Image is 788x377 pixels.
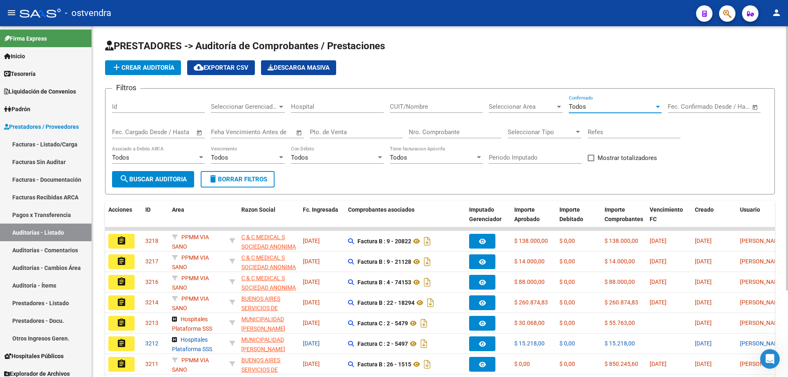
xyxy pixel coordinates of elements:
[514,299,548,306] span: $ 260.874,83
[211,154,228,161] span: Todos
[668,103,701,110] input: Fecha inicio
[7,8,16,18] mat-icon: menu
[303,238,320,244] span: [DATE]
[514,258,545,265] span: $ 14.000,00
[241,356,296,373] div: - 30707959106
[422,276,433,289] i: Descargar documento
[117,236,126,246] mat-icon: assignment
[241,253,296,270] div: - 30707174702
[605,299,638,306] span: $ 260.874,83
[117,338,126,348] mat-icon: assignment
[117,297,126,307] mat-icon: assignment
[303,340,320,347] span: [DATE]
[241,274,296,291] div: - 30707174702
[422,358,433,371] i: Descargar documento
[422,235,433,248] i: Descargar documento
[172,206,184,213] span: Area
[559,258,575,265] span: $ 0,00
[291,154,308,161] span: Todos
[172,316,212,332] span: Hospitales Plataforma SSS
[514,320,545,326] span: $ 30.068,00
[708,103,748,110] input: Fecha fin
[112,171,194,187] button: Buscar Auditoria
[605,279,635,285] span: $ 88.000,00
[303,279,320,285] span: [DATE]
[751,103,760,112] button: Open calendar
[108,206,132,213] span: Acciones
[646,201,692,237] datatable-header-cell: Vencimiento FC
[145,340,158,347] span: 3212
[695,258,712,265] span: [DATE]
[112,154,129,161] span: Todos
[195,128,204,137] button: Open calendar
[740,299,784,306] span: [PERSON_NAME]
[4,34,47,43] span: Firma Express
[598,153,657,163] span: Mostrar totalizadores
[241,233,296,250] div: - 30707174702
[194,64,248,71] span: Exportar CSV
[514,279,545,285] span: $ 88.000,00
[357,320,408,327] strong: Factura C : 2 - 5479
[303,258,320,265] span: [DATE]
[105,60,181,75] button: Crear Auditoría
[559,299,575,306] span: $ 0,00
[172,295,209,311] span: PPMM VIA SANO
[601,201,646,237] datatable-header-cell: Importe Comprobantes
[303,361,320,367] span: [DATE]
[740,279,784,285] span: [PERSON_NAME]
[692,201,737,237] datatable-header-cell: Creado
[241,295,286,330] span: BUENOS AIRES SERVICIOS DE SALUD BASA S.A. UTE
[4,52,25,61] span: Inicio
[357,299,415,306] strong: Factura B : 22 - 18294
[740,361,784,367] span: [PERSON_NAME]
[4,69,36,78] span: Tesorería
[117,318,126,328] mat-icon: assignment
[145,361,158,367] span: 3211
[695,206,714,213] span: Creado
[172,254,209,270] span: PPMM VIA SANO
[194,62,204,72] mat-icon: cloud_download
[303,206,338,213] span: Fc. Ingresada
[153,128,192,136] input: Fecha fin
[300,201,345,237] datatable-header-cell: Fc. Ingresada
[119,176,187,183] span: Buscar Auditoria
[303,320,320,326] span: [DATE]
[569,103,586,110] span: Todos
[241,315,296,332] div: - 30999284031
[514,206,540,222] span: Importe Aprobado
[187,60,255,75] button: Exportar CSV
[737,201,782,237] datatable-header-cell: Usuario
[650,299,667,306] span: [DATE]
[4,122,79,131] span: Prestadores / Proveedores
[105,40,385,52] span: PRESTADORES -> Auditoría de Comprobantes / Prestaciones
[172,357,209,373] span: PPMM VIA SANO
[303,299,320,306] span: [DATE]
[112,62,121,72] mat-icon: add
[740,258,784,265] span: [PERSON_NAME]
[605,206,643,222] span: Importe Comprobantes
[145,206,151,213] span: ID
[112,64,174,71] span: Crear Auditoría
[241,294,296,311] div: - 30707959106
[650,238,667,244] span: [DATE]
[650,258,667,265] span: [DATE]
[261,60,336,75] app-download-masive: Descarga masiva de comprobantes (adjuntos)
[4,352,64,361] span: Hospitales Públicos
[241,254,296,270] span: C & C MEDICAL S SOCIEDAD ANONIMA
[605,361,638,367] span: $ 850.245,60
[241,316,297,341] span: MUNICIPALIDAD [PERSON_NAME][GEOGRAPHIC_DATA]
[559,238,575,244] span: $ 0,00
[695,299,712,306] span: [DATE]
[145,238,158,244] span: 3218
[241,336,297,362] span: MUNICIPALIDAD [PERSON_NAME][GEOGRAPHIC_DATA]
[469,206,502,222] span: Imputado Gerenciador
[740,206,760,213] span: Usuario
[172,275,209,291] span: PPMM VIA SANO
[559,279,575,285] span: $ 0,00
[357,258,411,265] strong: Factura B : 9 - 21128
[201,171,275,187] button: Borrar Filtros
[117,359,126,369] mat-icon: assignment
[211,103,277,110] span: Seleccionar Gerenciador
[65,4,111,22] span: - ostvendra
[345,201,466,237] datatable-header-cell: Comprobantes asociados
